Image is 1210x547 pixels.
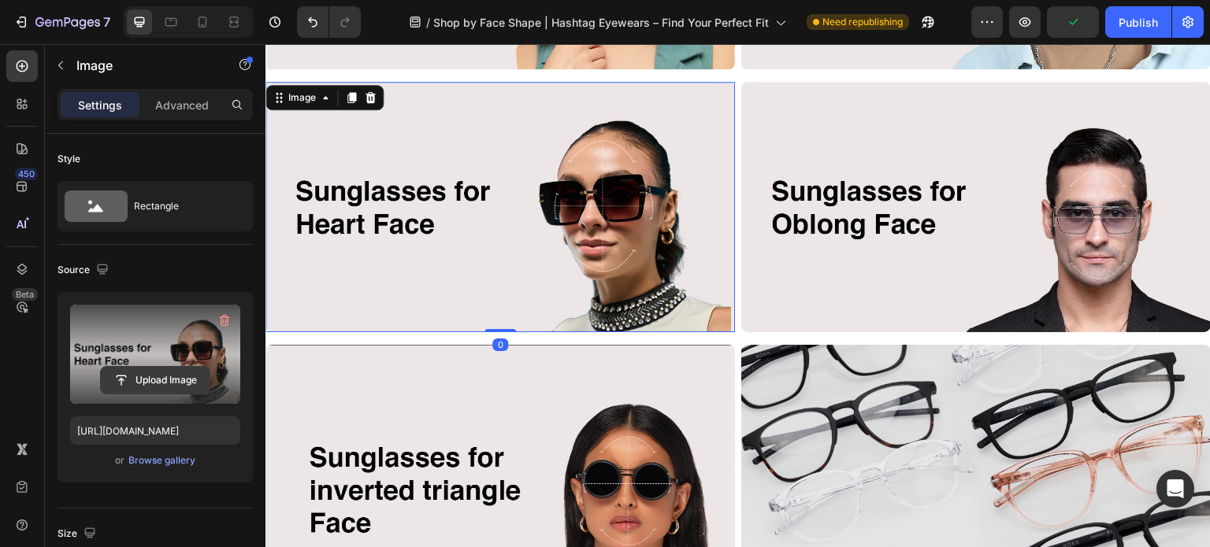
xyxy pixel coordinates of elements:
[15,168,38,180] div: 450
[58,152,80,166] div: Style
[58,523,99,545] div: Size
[115,451,124,470] span: or
[1105,6,1171,38] button: Publish
[58,260,112,281] div: Source
[1156,470,1194,508] div: Open Intercom Messenger
[128,453,196,468] button: Browse gallery
[476,38,945,288] img: gempages_559591665174578222-984eca00-ad85-4b72-98bd-e8aba0c451d7.webp
[70,416,240,445] input: https://example.com/image.jpg
[128,453,195,468] div: Browse gallery
[76,56,210,75] p: Image
[103,13,110,31] p: 7
[6,6,117,38] button: 7
[100,366,210,394] button: Upload Image
[426,14,430,31] span: /
[12,288,38,301] div: Beta
[297,6,361,38] div: Undo/Redo
[134,188,230,224] div: Rectangle
[433,14,769,31] span: Shop by Face Shape | Hashtag Eyewears – Find Your Perfect Fit
[1119,14,1158,31] div: Publish
[78,97,122,113] p: Settings
[265,44,1210,547] iframe: Design area
[155,97,209,113] p: Advanced
[822,15,903,29] span: Need republishing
